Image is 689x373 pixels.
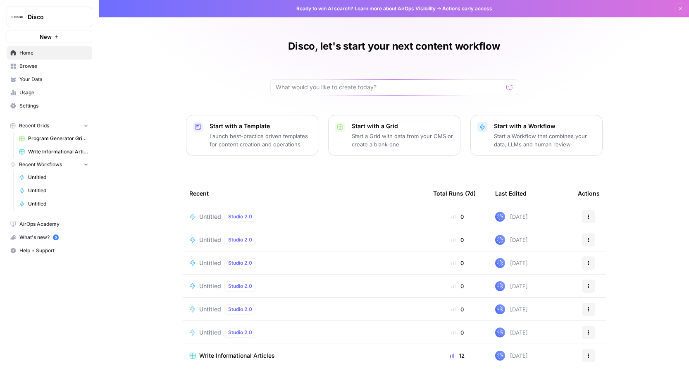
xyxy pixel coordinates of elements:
span: Home [19,49,88,57]
button: What's new? 5 [7,231,92,244]
a: Settings [7,99,92,112]
button: Start with a TemplateLaunch best-practice driven templates for content creation and operations [186,115,318,155]
span: Studio 2.0 [228,306,252,313]
span: Write Informational Articles [199,351,275,360]
span: Studio 2.0 [228,282,252,290]
span: Browse [19,62,88,70]
span: AirOps Academy [19,220,88,228]
div: Total Runs (7d) [433,182,476,205]
div: [DATE] [495,328,528,337]
p: Start a Grid with data from your CMS or create a blank one [352,132,453,148]
span: Untitled [28,174,88,181]
span: New [40,33,52,41]
span: Settings [19,102,88,110]
a: UntitledStudio 2.0 [189,281,420,291]
p: Start with a Grid [352,122,453,130]
a: UntitledStudio 2.0 [189,304,420,314]
button: Workspace: Disco [7,7,92,27]
div: 12 [433,351,482,360]
span: Actions early access [442,5,492,12]
div: 0 [433,236,482,244]
span: Untitled [199,282,221,290]
span: Program Generator Grid (1) [28,135,88,142]
div: 0 [433,213,482,221]
a: Usage [7,86,92,99]
img: q3vgcbu4jiex05p6wkgvyh3x072h [495,351,505,361]
a: UntitledStudio 2.0 [189,235,420,245]
a: Untitled [15,197,92,210]
span: Recent Grids [19,122,49,129]
span: Studio 2.0 [228,236,252,244]
img: q3vgcbu4jiex05p6wkgvyh3x072h [495,304,505,314]
button: Start with a GridStart a Grid with data from your CMS or create a blank one [328,115,460,155]
span: Untitled [199,213,221,221]
p: Start a Workflow that combines your data, LLMs and human review [494,132,596,148]
a: Home [7,46,92,60]
div: [DATE] [495,212,528,222]
span: Untitled [199,236,221,244]
div: 0 [433,282,482,290]
button: New [7,31,92,43]
button: Start with a WorkflowStart a Workflow that combines your data, LLMs and human review [470,115,603,155]
div: [DATE] [495,281,528,291]
a: Untitled [15,171,92,184]
div: Last Edited [495,182,527,205]
a: 5 [53,234,59,240]
div: Actions [578,182,600,205]
span: Untitled [28,200,88,208]
span: Studio 2.0 [228,213,252,220]
a: UntitledStudio 2.0 [189,212,420,222]
a: UntitledStudio 2.0 [189,328,420,337]
p: Launch best-practice driven templates for content creation and operations [210,132,311,148]
div: Recent [189,182,420,205]
span: Your Data [19,76,88,83]
button: Help + Support [7,244,92,257]
a: UntitledStudio 2.0 [189,258,420,268]
div: 0 [433,328,482,337]
span: Disco [28,13,78,21]
span: Untitled [199,259,221,267]
img: q3vgcbu4jiex05p6wkgvyh3x072h [495,328,505,337]
div: [DATE] [495,351,528,361]
img: q3vgcbu4jiex05p6wkgvyh3x072h [495,258,505,268]
a: Browse [7,60,92,73]
a: Untitled [15,184,92,197]
span: Write Informational Articles [28,148,88,155]
input: What would you like to create today? [276,83,503,91]
a: Write Informational Articles [15,145,92,158]
img: q3vgcbu4jiex05p6wkgvyh3x072h [495,212,505,222]
text: 5 [55,235,57,239]
img: q3vgcbu4jiex05p6wkgvyh3x072h [495,235,505,245]
a: Program Generator Grid (1) [15,132,92,145]
span: Help + Support [19,247,88,254]
div: [DATE] [495,235,528,245]
img: q3vgcbu4jiex05p6wkgvyh3x072h [495,281,505,291]
div: 0 [433,305,482,313]
span: Untitled [28,187,88,194]
span: Untitled [199,305,221,313]
h1: Disco, let's start your next content workflow [288,40,500,53]
p: Start with a Template [210,122,311,130]
img: Disco Logo [10,10,24,24]
a: AirOps Academy [7,218,92,231]
span: Recent Workflows [19,161,62,168]
div: 0 [433,259,482,267]
span: Studio 2.0 [228,329,252,336]
p: Start with a Workflow [494,122,596,130]
div: [DATE] [495,258,528,268]
a: Write Informational Articles [189,351,420,360]
span: Untitled [199,328,221,337]
span: Ready to win AI search? about AirOps Visibility [296,5,436,12]
div: What's new? [7,231,92,244]
button: Recent Workflows [7,158,92,171]
span: Usage [19,89,88,96]
button: Recent Grids [7,120,92,132]
a: Learn more [355,5,382,12]
a: Your Data [7,73,92,86]
div: [DATE] [495,304,528,314]
span: Studio 2.0 [228,259,252,267]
